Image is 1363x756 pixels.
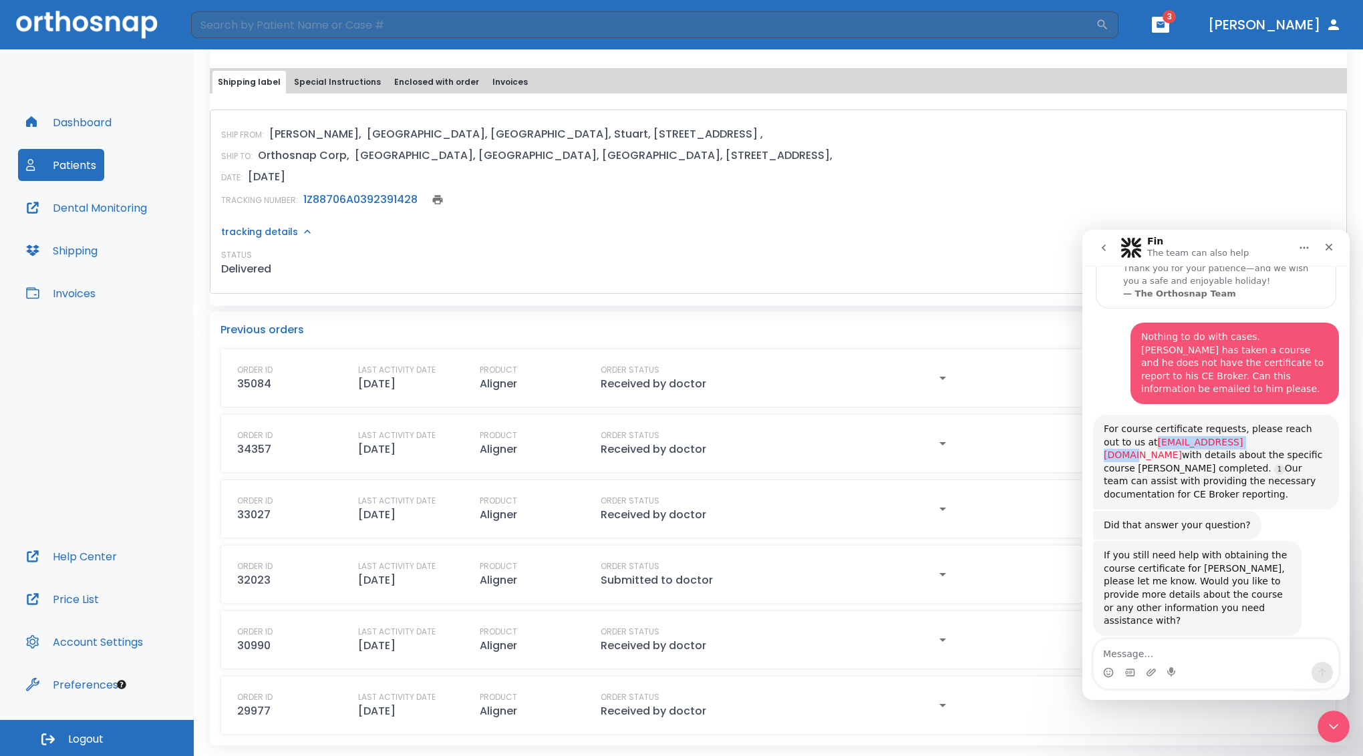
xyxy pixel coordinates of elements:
[237,626,273,638] p: ORDER ID
[303,192,418,207] a: 1Z88706A0392391428
[221,129,264,141] p: SHIP FROM:
[480,691,517,703] p: PRODUCT
[367,126,763,142] p: [GEOGRAPHIC_DATA], [GEOGRAPHIC_DATA], Stuart, [STREET_ADDRESS] ,
[389,71,484,93] button: Enclosed with order
[269,126,361,142] p: [PERSON_NAME],
[601,560,659,572] p: ORDER STATUS
[358,703,396,719] p: [DATE]
[18,583,107,615] a: Price List
[601,703,706,719] p: Received by doctor
[601,364,659,376] p: ORDER STATUS
[248,169,285,185] p: [DATE]
[18,192,155,224] button: Dental Monitoring
[237,495,273,507] p: ORDER ID
[221,249,252,261] p: STATUS
[212,71,286,93] button: Shipping label
[1082,230,1350,700] iframe: Intercom live chat
[212,71,1344,93] div: tabs
[358,364,436,376] p: LAST ACTIVITY DATE
[237,441,271,457] p: 34357
[480,364,517,376] p: PRODUCT
[358,560,436,572] p: LAST ACTIVITY DATE
[18,669,126,701] button: Preferences
[237,572,271,588] p: 32023
[221,225,298,238] p: tracking details
[237,429,273,441] p: ORDER ID
[358,691,436,703] p: LAST ACTIVITY DATE
[601,626,659,638] p: ORDER STATUS
[480,560,517,572] p: PRODUCT
[601,429,659,441] p: ORDER STATUS
[289,71,386,93] button: Special Instructions
[237,703,271,719] p: 29977
[601,638,706,654] p: Received by doctor
[18,149,104,181] button: Patients
[480,507,517,523] p: Aligner
[480,429,517,441] p: PRODUCT
[358,507,396,523] p: [DATE]
[355,148,832,164] p: [GEOGRAPHIC_DATA], [GEOGRAPHIC_DATA], [GEOGRAPHIC_DATA], [STREET_ADDRESS],
[18,540,125,572] button: Help Center
[601,495,659,507] p: ORDER STATUS
[237,691,273,703] p: ORDER ID
[237,364,273,376] p: ORDER ID
[18,277,104,309] button: Invoices
[221,172,243,184] p: DATE:
[1203,13,1347,37] button: [PERSON_NAME]
[480,376,517,392] p: Aligner
[221,194,298,206] p: TRACKING NUMBER:
[480,495,517,507] p: PRODUCT
[258,148,349,164] p: Orthosnap Corp,
[601,691,659,703] p: ORDER STATUS
[358,429,436,441] p: LAST ACTIVITY DATE
[18,234,106,266] button: Shipping
[18,626,151,658] button: Account Settings
[116,679,128,691] div: Tooltip anchor
[358,441,396,457] p: [DATE]
[480,572,517,588] p: Aligner
[1318,711,1350,743] iframe: Intercom live chat
[18,106,120,138] button: Dashboard
[16,11,158,38] img: Orthosnap
[358,376,396,392] p: [DATE]
[358,572,396,588] p: [DATE]
[237,376,271,392] p: 35084
[358,626,436,638] p: LAST ACTIVITY DATE
[480,638,517,654] p: Aligner
[487,71,533,93] button: Invoices
[191,11,1096,38] input: Search by Patient Name or Case #
[358,495,436,507] p: LAST ACTIVITY DATE
[601,376,706,392] p: Received by doctor
[358,638,396,654] p: [DATE]
[601,441,706,457] p: Received by doctor
[480,703,517,719] p: Aligner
